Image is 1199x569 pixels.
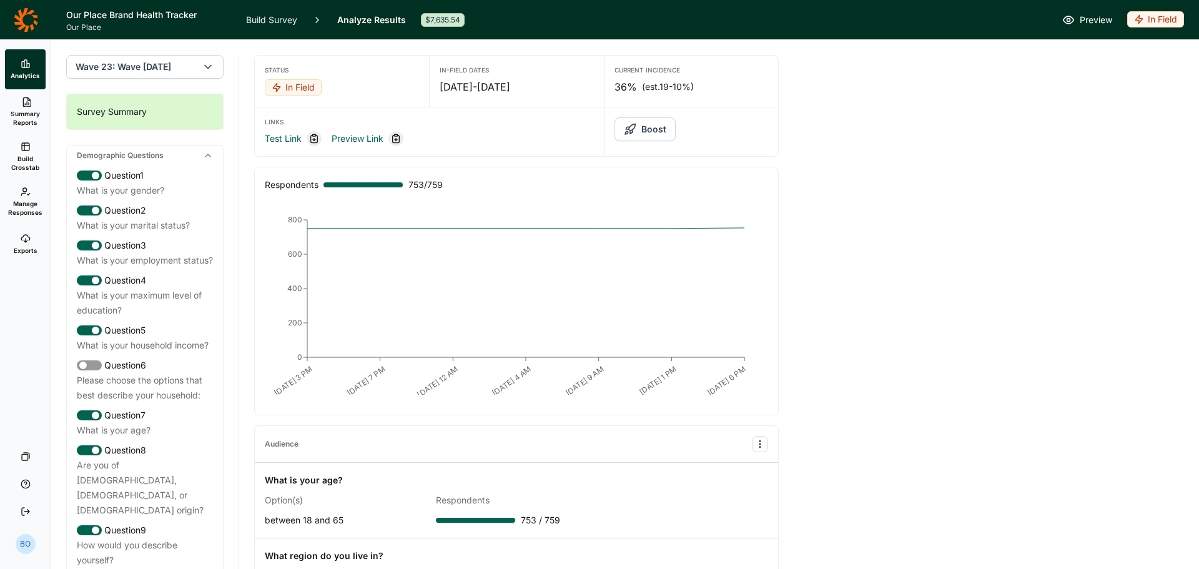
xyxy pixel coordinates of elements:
[10,109,41,127] span: Summary Reports
[490,364,533,398] text: [DATE] 4 AM
[265,177,318,192] div: Respondents
[67,146,223,166] div: Demographic Questions
[77,253,213,268] div: What is your employment status?
[77,183,213,198] div: What is your gender?
[564,364,606,397] text: [DATE] 9 AM
[440,79,593,94] div: [DATE] - [DATE]
[77,238,213,253] div: Question 3
[8,199,42,217] span: Manage Responses
[440,66,593,74] div: In-Field Dates
[307,131,322,146] div: Copy link
[77,443,213,458] div: Question 8
[265,66,419,74] div: Status
[1080,12,1112,27] span: Preview
[265,493,426,508] div: Option(s)
[288,318,302,327] tspan: 200
[77,218,213,233] div: What is your marital status?
[332,131,383,146] a: Preview Link
[265,473,343,488] div: What is your age?
[11,71,40,80] span: Analytics
[77,373,213,403] div: Please choose the options that best describe your household:
[265,548,383,563] div: What region do you live in?
[77,273,213,288] div: Question 4
[752,436,768,452] button: Audience Options
[77,408,213,423] div: Question 7
[76,61,171,73] span: Wave 23: Wave [DATE]
[1062,12,1112,27] a: Preview
[265,515,343,525] span: between 18 and 65
[265,439,299,449] div: Audience
[77,338,213,353] div: What is your household income?
[14,246,37,255] span: Exports
[77,458,213,518] div: Are you of [DEMOGRAPHIC_DATA], [DEMOGRAPHIC_DATA], or [DEMOGRAPHIC_DATA] origin?
[388,131,403,146] div: Copy link
[5,179,46,224] a: Manage Responses
[66,22,231,32] span: Our Place
[706,364,748,397] text: [DATE] 6 PM
[77,523,213,538] div: Question 9
[265,117,594,126] div: Links
[521,513,560,528] span: 753 / 759
[265,79,322,97] button: In Field
[5,224,46,264] a: Exports
[1127,11,1184,29] button: In Field
[1127,11,1184,27] div: In Field
[288,249,302,259] tspan: 600
[297,352,302,362] tspan: 0
[638,364,678,397] text: [DATE] 1 PM
[77,358,213,373] div: Question 6
[421,13,465,27] div: $7,635.54
[614,79,637,94] span: 36%
[614,117,676,141] button: Boost
[77,323,213,338] div: Question 5
[272,364,314,397] text: [DATE] 3 PM
[10,154,41,172] span: Build Crosstab
[415,364,460,399] text: [DATE] 12 AM
[265,79,322,96] div: In Field
[77,423,213,438] div: What is your age?
[77,538,213,568] div: How would you describe yourself?
[16,534,36,554] div: BO
[67,94,223,129] div: Survey Summary
[436,493,597,508] div: Respondents
[5,134,46,179] a: Build Crosstab
[66,7,231,22] h1: Our Place Brand Health Tracker
[77,203,213,218] div: Question 2
[614,66,768,74] div: Current Incidence
[288,215,302,224] tspan: 800
[5,49,46,89] a: Analytics
[77,288,213,318] div: What is your maximum level of education?
[5,89,46,134] a: Summary Reports
[642,81,694,93] span: (est. 19-10% )
[66,55,224,79] button: Wave 23: Wave [DATE]
[408,177,443,192] span: 753 / 759
[77,168,213,183] div: Question 1
[265,131,302,146] a: Test Link
[287,284,302,293] tspan: 400
[345,364,387,397] text: [DATE] 7 PM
